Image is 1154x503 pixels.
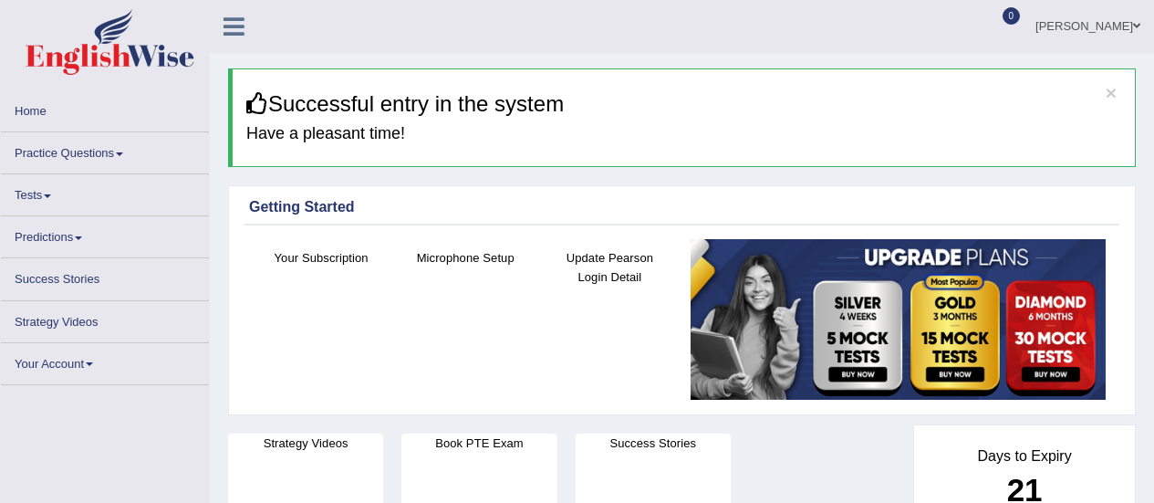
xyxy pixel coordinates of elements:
[1,301,209,337] a: Strategy Videos
[1,258,209,294] a: Success Stories
[1,174,209,210] a: Tests
[1,216,209,252] a: Predictions
[1,90,209,126] a: Home
[576,434,731,453] h4: Success Stories
[246,125,1121,143] h4: Have a pleasant time!
[258,248,384,267] h4: Your Subscription
[1003,7,1021,25] span: 0
[228,434,383,453] h4: Strategy Videos
[246,92,1121,116] h3: Successful entry in the system
[546,248,672,287] h4: Update Pearson Login Detail
[401,434,556,453] h4: Book PTE Exam
[691,239,1106,400] img: small5.jpg
[1106,83,1117,102] button: ×
[402,248,528,267] h4: Microphone Setup
[1,132,209,168] a: Practice Questions
[249,196,1115,218] div: Getting Started
[934,448,1115,465] h4: Days to Expiry
[1,343,209,379] a: Your Account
